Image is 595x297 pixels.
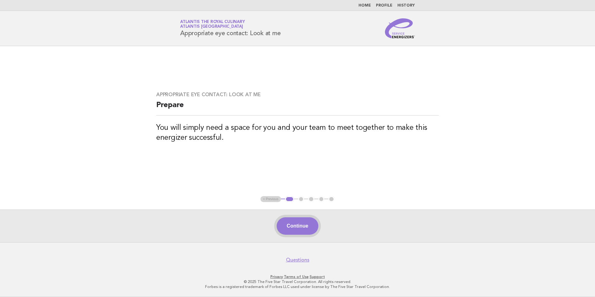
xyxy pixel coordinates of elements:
[156,92,439,98] h3: Appropriate eye contact: Look at me
[376,4,392,7] a: Profile
[156,123,439,143] h3: You will simply need a space for you and your team to meet together to make this energizer succes...
[107,279,488,284] p: © 2025 The Five Star Travel Corporation. All rights reserved.
[270,275,283,279] a: Privacy
[397,4,415,7] a: History
[180,20,245,29] a: Atlantis the Royal CulinaryAtlantis [GEOGRAPHIC_DATA]
[277,217,318,235] button: Continue
[286,257,309,263] a: Questions
[284,275,309,279] a: Terms of Use
[107,274,488,279] p: · ·
[358,4,371,7] a: Home
[180,25,243,29] span: Atlantis [GEOGRAPHIC_DATA]
[156,100,439,115] h2: Prepare
[285,196,294,202] button: 1
[107,284,488,289] p: Forbes is a registered trademark of Forbes LLC used under license by The Five Star Travel Corpora...
[180,20,280,36] h1: Appropriate eye contact: Look at me
[310,275,325,279] a: Support
[385,18,415,38] img: Service Energizers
